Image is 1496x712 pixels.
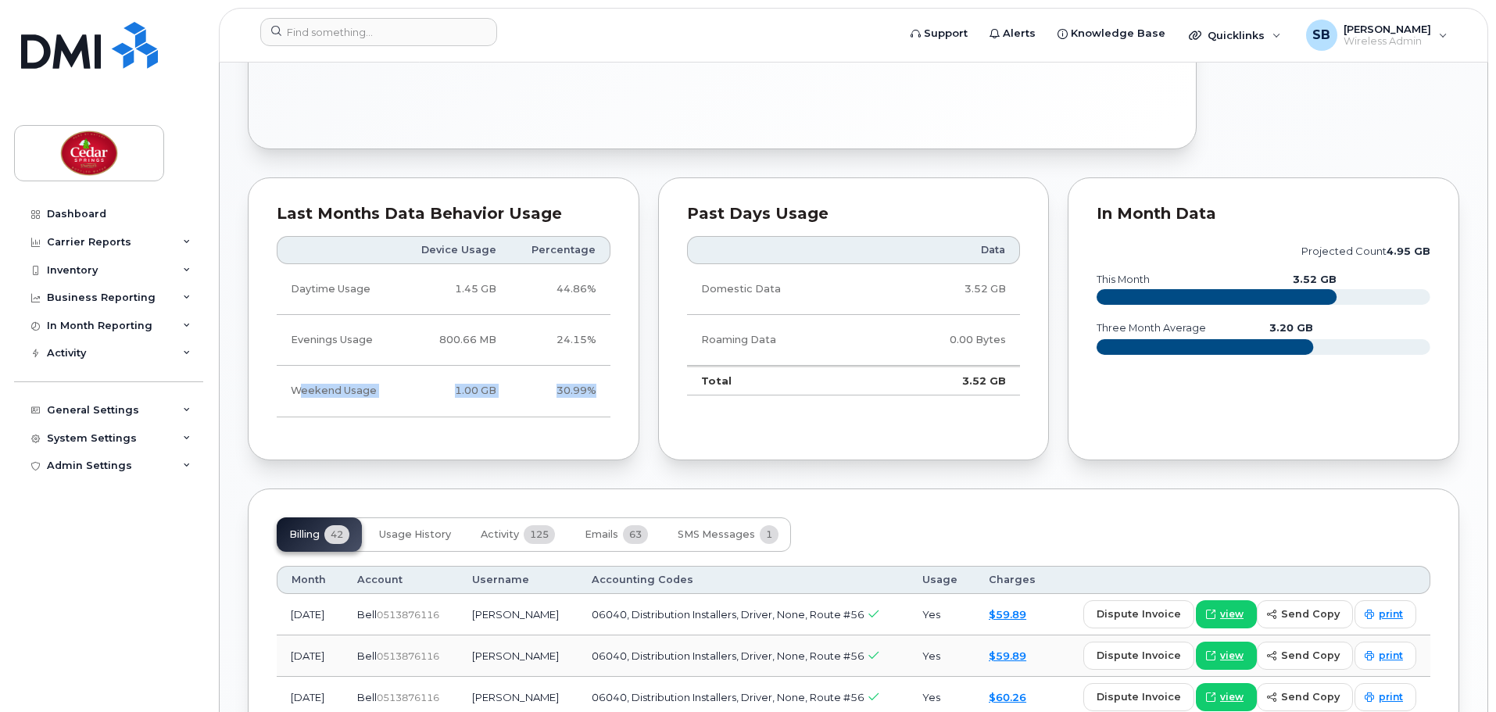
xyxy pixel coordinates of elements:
a: print [1355,683,1416,711]
span: 0513876116 [377,609,439,621]
span: Quicklinks [1208,29,1265,41]
span: 0513876116 [377,650,439,662]
span: print [1379,690,1403,704]
th: Accounting Codes [578,566,908,594]
td: 1.45 GB [399,264,510,315]
td: Domestic Data [687,264,874,315]
text: this month [1096,274,1150,285]
button: send copy [1257,683,1353,711]
td: [PERSON_NAME] [458,635,578,677]
td: Total [687,366,874,395]
a: Support [900,18,979,49]
td: 3.52 GB [874,264,1020,315]
div: Past Days Usage [687,206,1021,222]
a: $59.89 [989,608,1026,621]
div: Last Months Data Behavior Usage [277,206,610,222]
span: Support [924,26,968,41]
span: view [1220,607,1244,621]
th: Username [458,566,578,594]
span: dispute invoice [1097,648,1181,663]
tspan: 4.95 GB [1387,245,1430,257]
text: three month average [1096,322,1206,334]
span: 1 [760,525,778,544]
span: print [1379,649,1403,663]
span: print [1379,607,1403,621]
a: Alerts [979,18,1047,49]
button: send copy [1257,642,1353,670]
span: view [1220,649,1244,663]
td: Daytime Usage [277,264,399,315]
td: 800.66 MB [399,315,510,366]
span: Bell [357,649,377,662]
span: Emails [585,528,618,541]
th: Percentage [510,236,610,264]
td: Weekend Usage [277,366,399,417]
td: Yes [908,594,975,635]
a: print [1355,600,1416,628]
a: view [1196,600,1257,628]
th: Data [874,236,1020,264]
td: Yes [908,635,975,677]
a: print [1355,642,1416,670]
tr: Friday from 6:00pm to Monday 8:00am [277,366,610,417]
th: Usage [908,566,975,594]
th: Month [277,566,343,594]
span: send copy [1281,689,1340,704]
td: 24.15% [510,315,610,366]
td: 30.99% [510,366,610,417]
th: Charges [975,566,1053,594]
div: Scott Beasley [1295,20,1458,51]
span: Usage History [379,528,451,541]
td: 0.00 Bytes [874,315,1020,366]
button: dispute invoice [1083,600,1194,628]
a: view [1196,683,1257,711]
button: send copy [1257,600,1353,628]
button: dispute invoice [1083,642,1194,670]
td: [DATE] [277,635,343,677]
span: SMS Messages [678,528,755,541]
input: Find something... [260,18,497,46]
td: 44.86% [510,264,610,315]
div: In Month Data [1097,206,1430,222]
a: $60.26 [989,691,1026,703]
span: Bell [357,691,377,703]
button: dispute invoice [1083,683,1194,711]
tr: Weekdays from 6:00pm to 8:00am [277,315,610,366]
span: 06040, Distribution Installers, Driver, None, Route #56 [592,608,864,621]
td: [PERSON_NAME] [458,594,578,635]
a: $59.89 [989,649,1026,662]
th: Device Usage [399,236,510,264]
span: 06040, Distribution Installers, Driver, None, Route #56 [592,691,864,703]
span: view [1220,690,1244,704]
span: dispute invoice [1097,689,1181,704]
td: 1.00 GB [399,366,510,417]
span: 63 [623,525,648,544]
td: Roaming Data [687,315,874,366]
td: [DATE] [277,594,343,635]
span: Knowledge Base [1071,26,1165,41]
text: projected count [1301,245,1430,257]
span: SB [1312,26,1330,45]
text: 3.20 GB [1270,322,1314,334]
span: dispute invoice [1097,606,1181,621]
span: 125 [524,525,555,544]
a: Knowledge Base [1047,18,1176,49]
span: 0513876116 [377,692,439,703]
span: [PERSON_NAME] [1344,23,1431,35]
span: Bell [357,608,377,621]
span: Activity [481,528,519,541]
td: Evenings Usage [277,315,399,366]
span: Wireless Admin [1344,35,1431,48]
td: 3.52 GB [874,366,1020,395]
span: send copy [1281,648,1340,663]
th: Account [343,566,458,594]
a: view [1196,642,1257,670]
div: Quicklinks [1178,20,1292,51]
span: send copy [1281,606,1340,621]
span: 06040, Distribution Installers, Driver, None, Route #56 [592,649,864,662]
text: 3.52 GB [1294,274,1337,285]
span: Alerts [1003,26,1036,41]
